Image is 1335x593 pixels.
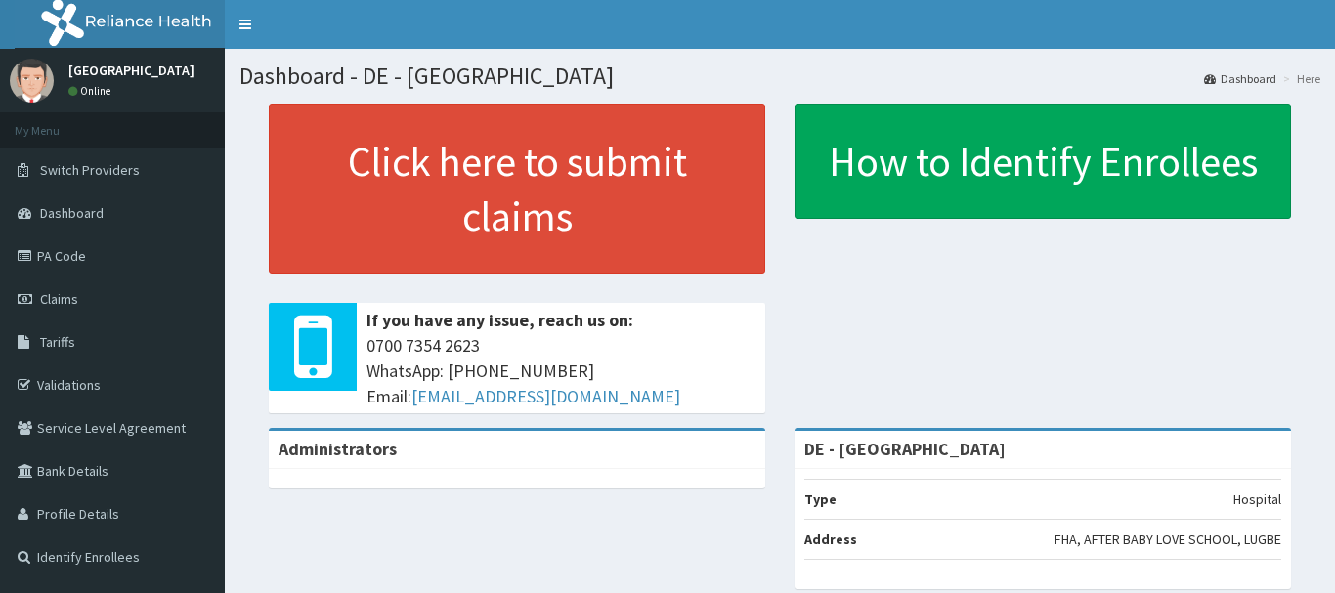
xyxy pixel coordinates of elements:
span: Switch Providers [40,161,140,179]
span: Tariffs [40,333,75,351]
p: FHA, AFTER BABY LOVE SCHOOL, LUGBE [1055,529,1281,549]
a: Online [68,84,115,98]
b: If you have any issue, reach us on: [366,309,633,331]
a: Dashboard [1204,70,1276,87]
span: Claims [40,290,78,308]
span: Dashboard [40,204,104,222]
strong: DE - [GEOGRAPHIC_DATA] [804,438,1006,460]
span: 0700 7354 2623 WhatsApp: [PHONE_NUMBER] Email: [366,333,755,408]
a: Click here to submit claims [269,104,765,274]
a: [EMAIL_ADDRESS][DOMAIN_NAME] [411,385,680,407]
b: Administrators [279,438,397,460]
b: Address [804,530,857,548]
b: Type [804,490,837,508]
p: [GEOGRAPHIC_DATA] [68,64,194,77]
img: User Image [10,59,54,103]
li: Here [1278,70,1320,87]
h1: Dashboard - DE - [GEOGRAPHIC_DATA] [239,64,1320,89]
a: How to Identify Enrollees [795,104,1291,219]
p: Hospital [1233,489,1281,509]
